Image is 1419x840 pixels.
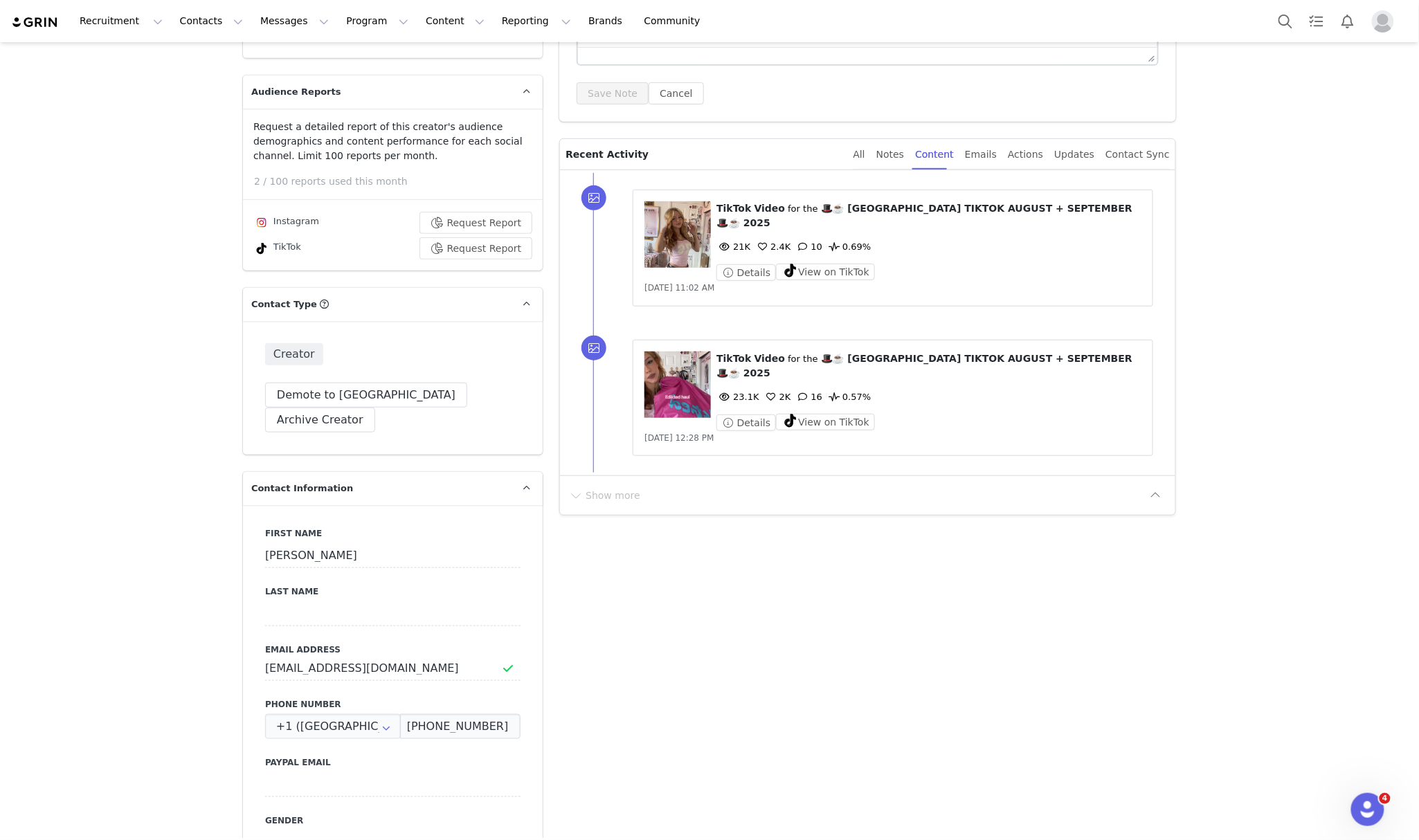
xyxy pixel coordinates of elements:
button: View on TikTok [776,264,875,280]
button: Program [338,6,417,37]
p: Recent Activity [566,139,842,170]
span: 2.4K [754,241,790,252]
body: Rich Text Area. Press ALT-0 for help. [11,11,568,26]
p: ⁨ ⁩ ⁨ ⁩ for the ⁨ ⁩ [716,201,1141,230]
button: Content [417,6,493,37]
a: Tasks [1301,6,1332,37]
button: Show more [568,484,641,506]
div: Instagram [253,214,319,231]
span: Video [754,203,786,214]
button: Notifications [1332,6,1363,37]
a: Community [636,6,715,37]
label: Last Name [265,585,521,598]
span: Video [754,353,786,364]
span: 🎩☕️ [GEOGRAPHIC_DATA] TIKTOK AUGUST + SEPTEMBER 🎩☕️ 2025 [716,353,1132,378]
button: View on TikTok [776,414,875,430]
span: TikTok [716,203,751,214]
span: 2K [763,392,791,402]
span: Contact Information [251,482,353,495]
div: All [853,139,865,170]
p: Request a detailed report of this creator's audience demographics and content performance for eac... [253,120,532,163]
label: First Name [265,527,521,540]
div: Notes [876,139,904,170]
button: Contacts [172,6,251,37]
span: 0.57% [826,392,871,402]
button: Details [716,414,776,431]
label: Paypal Email [265,756,521,769]
div: Emails [965,139,997,170]
span: Contact Type [251,298,317,311]
span: Creator [265,343,323,365]
div: TikTok [253,240,301,257]
button: Reporting [494,6,579,37]
span: 4 [1380,793,1391,804]
span: 16 [795,392,823,402]
div: Press the Up and Down arrow keys to resize the editor. [1143,48,1157,64]
p: ⁨ ⁩ ⁨ ⁩ for the ⁨ ⁩ [716,351,1141,381]
input: (XXX) XXX-XXXX [400,714,521,739]
img: grin logo [11,16,60,29]
button: Request Report [419,212,533,234]
div: Actions [1008,139,1043,170]
div: Contact Sync [1105,139,1170,170]
img: placeholder-profile.jpg [1372,10,1394,33]
button: Save Note [577,82,649,104]
span: Audience Reports [251,85,341,99]
iframe: Intercom live chat [1351,793,1384,826]
div: United States [265,714,401,739]
img: instagram.svg [256,217,267,228]
a: View on TikTok [776,418,875,428]
button: Recruitment [71,6,171,37]
span: 0.69% [826,241,871,252]
p: 2 / 100 reports used this month [254,174,543,189]
input: Country [265,714,401,739]
span: 21K [716,241,750,252]
span: [DATE] 12:28 PM [644,433,714,443]
span: 🎩☕️ [GEOGRAPHIC_DATA] TIKTOK AUGUST + SEPTEMBER 🎩☕️ 2025 [716,203,1132,228]
button: Search [1270,6,1301,37]
button: Request Report [419,237,533,259]
a: View on TikTok [776,268,875,278]
label: Gender [265,814,521,827]
button: Cancel [649,82,703,104]
input: Email Address [265,656,521,681]
span: 23.1K [716,392,759,402]
button: Profile [1364,10,1408,33]
a: Brands [580,6,635,37]
label: Phone Number [265,698,521,711]
button: Details [716,264,776,281]
button: Demote to [GEOGRAPHIC_DATA] [265,383,467,408]
label: Email Address [265,643,521,656]
span: 10 [795,241,823,252]
div: Content [915,139,954,170]
span: [DATE] 11:02 AM [644,283,714,293]
span: TikTok [716,353,751,364]
div: Updates [1054,139,1094,170]
button: Messages [252,6,337,37]
button: Archive Creator [265,408,375,432]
